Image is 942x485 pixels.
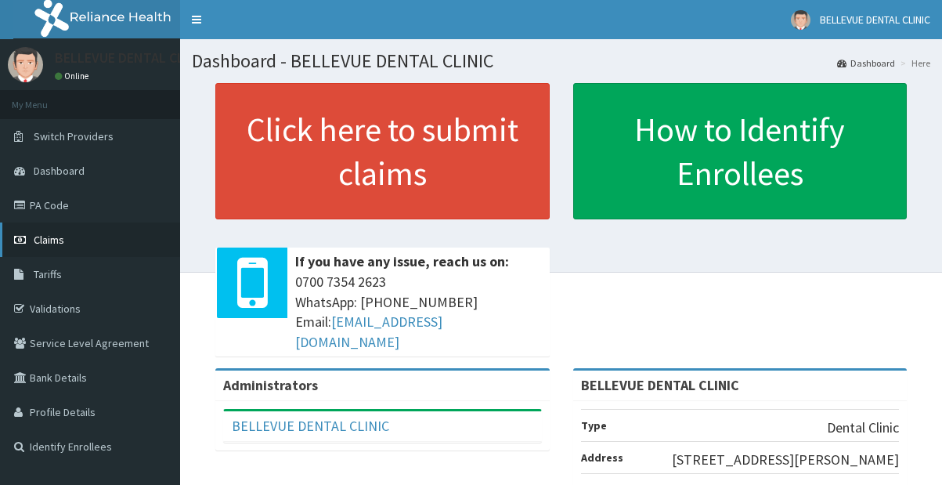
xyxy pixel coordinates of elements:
span: Dashboard [34,164,85,178]
span: Claims [34,233,64,247]
a: Click here to submit claims [215,83,550,219]
a: Online [55,71,92,81]
b: Administrators [223,376,318,394]
p: Dental Clinic [827,418,899,438]
b: Type [581,418,607,433]
strong: BELLEVUE DENTAL CLINIC [581,376,739,394]
b: If you have any issue, reach us on: [295,252,509,270]
a: [EMAIL_ADDRESS][DOMAIN_NAME] [295,313,442,351]
span: 0700 7354 2623 WhatsApp: [PHONE_NUMBER] Email: [295,272,542,353]
img: User Image [791,10,810,30]
span: BELLEVUE DENTAL CLINIC [820,13,930,27]
a: How to Identify Enrollees [573,83,908,219]
img: User Image [8,47,43,82]
li: Here [897,56,930,70]
b: Address [581,451,623,465]
p: [STREET_ADDRESS][PERSON_NAME] [672,450,899,470]
span: Switch Providers [34,129,114,143]
span: Tariffs [34,267,62,281]
a: Dashboard [837,56,895,70]
p: BELLEVUE DENTAL CLINIC [55,51,209,65]
h1: Dashboard - BELLEVUE DENTAL CLINIC [192,51,930,71]
a: BELLEVUE DENTAL CLINIC [232,417,389,435]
